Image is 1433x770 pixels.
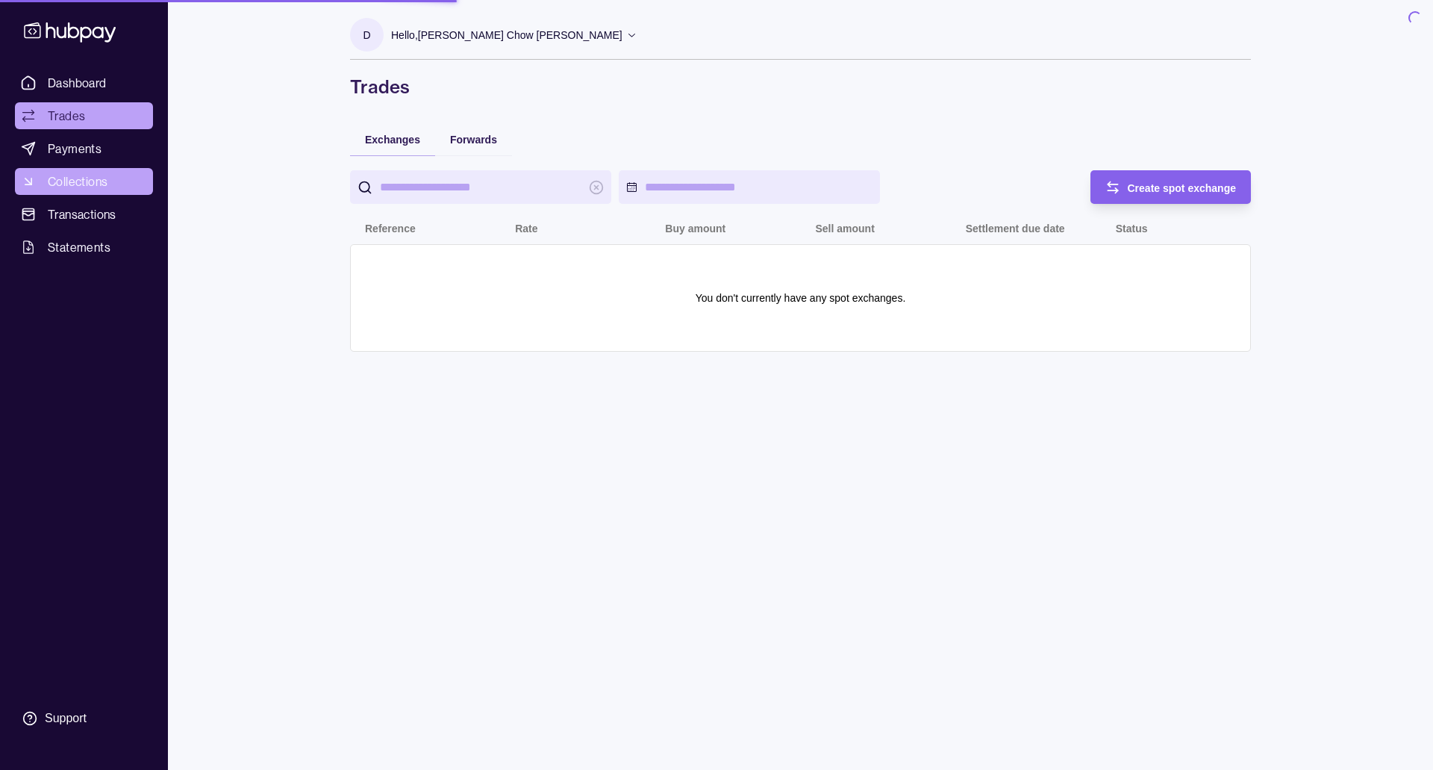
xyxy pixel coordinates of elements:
[450,134,497,146] span: Forwards
[665,223,725,235] p: Buy amount
[1128,182,1237,194] span: Create spot exchange
[365,223,416,235] p: Reference
[815,223,874,235] p: Sell amount
[45,710,87,727] div: Support
[48,173,107,190] span: Collections
[48,205,116,223] span: Transactions
[380,170,581,204] input: search
[15,135,153,162] a: Payments
[48,238,110,256] span: Statements
[15,201,153,228] a: Transactions
[365,134,420,146] span: Exchanges
[15,102,153,129] a: Trades
[363,27,370,43] p: D
[1116,223,1148,235] p: Status
[696,290,906,306] p: You don't currently have any spot exchanges.
[515,223,537,235] p: Rate
[966,223,1065,235] p: Settlement due date
[15,69,153,96] a: Dashboard
[48,74,107,92] span: Dashboard
[48,140,102,158] span: Payments
[15,168,153,195] a: Collections
[48,107,85,125] span: Trades
[391,27,622,43] p: Hello, [PERSON_NAME] Chow [PERSON_NAME]
[15,703,153,734] a: Support
[350,75,1251,99] h1: Trades
[15,234,153,261] a: Statements
[1090,170,1252,204] button: Create spot exchange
